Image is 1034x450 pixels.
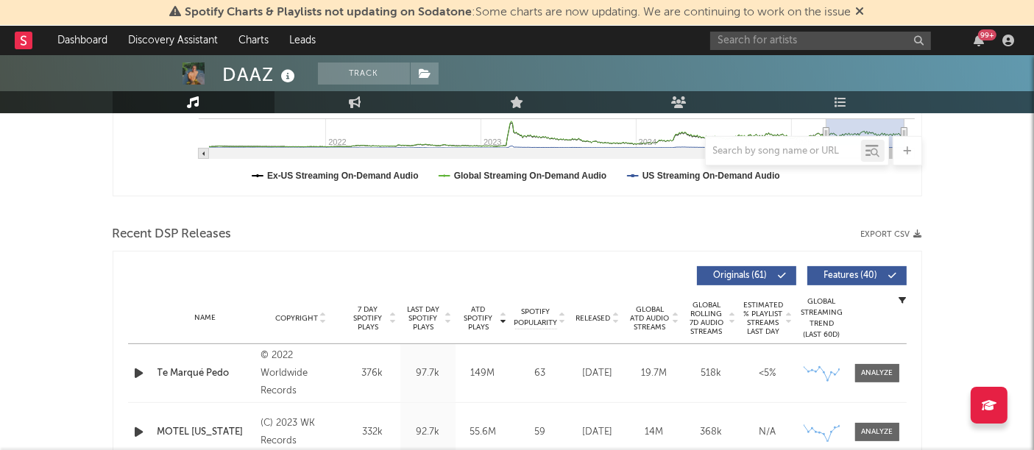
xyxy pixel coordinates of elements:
button: 99+ [974,35,984,46]
span: 7 Day Spotify Plays [349,305,388,332]
span: Dismiss [856,7,865,18]
span: Features ( 40 ) [817,271,885,280]
button: Export CSV [861,230,922,239]
span: Estimated % Playlist Streams Last Day [743,301,784,336]
span: Spotify Popularity [514,307,557,329]
div: 19.7M [630,366,679,381]
div: 55.6M [459,425,507,440]
a: Discovery Assistant [118,26,228,55]
input: Search by song name or URL [706,146,861,157]
span: Originals ( 61 ) [707,271,774,280]
div: 14M [630,425,679,440]
div: 332k [349,425,397,440]
span: Last Day Spotify Plays [404,305,443,332]
div: [DATE] [573,366,623,381]
div: [DATE] [573,425,623,440]
div: 368k [687,425,736,440]
div: Global Streaming Trend (Last 60D) [800,296,844,340]
a: Leads [279,26,326,55]
text: US Streaming On-Demand Audio [642,171,779,181]
div: 99 + [978,29,996,40]
div: 59 [514,425,566,440]
button: Track [318,63,410,85]
a: Charts [228,26,279,55]
span: ATD Spotify Plays [459,305,498,332]
text: Ex-US Streaming On-Demand Audio [267,171,419,181]
div: 518k [687,366,736,381]
div: 63 [514,366,566,381]
span: Spotify Charts & Playlists not updating on Sodatone [185,7,472,18]
div: © 2022 Worldwide Records [261,347,341,400]
div: 92.7k [404,425,452,440]
a: MOTEL [US_STATE] [157,425,254,440]
div: DAAZ [223,63,300,87]
span: Global ATD Audio Streams [630,305,670,332]
div: N/A [743,425,793,440]
a: Te Marqué Pedo [157,366,254,381]
text: Global Streaming On-Demand Audio [453,171,606,181]
button: Originals(61) [697,266,796,285]
button: Features(40) [807,266,907,285]
div: 376k [349,366,397,381]
span: Copyright [275,314,318,323]
span: Recent DSP Releases [113,226,232,243]
span: : Some charts are now updating. We are continuing to work on the issue [185,7,851,18]
input: Search for artists [710,32,931,50]
span: Global Rolling 7D Audio Streams [687,301,727,336]
div: 97.7k [404,366,452,381]
a: Dashboard [47,26,118,55]
div: Name [157,312,254,324]
span: Released [576,314,611,323]
div: 149M [459,366,507,381]
div: <5% [743,366,793,381]
div: (C) 2023 WK Records [261,415,341,450]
